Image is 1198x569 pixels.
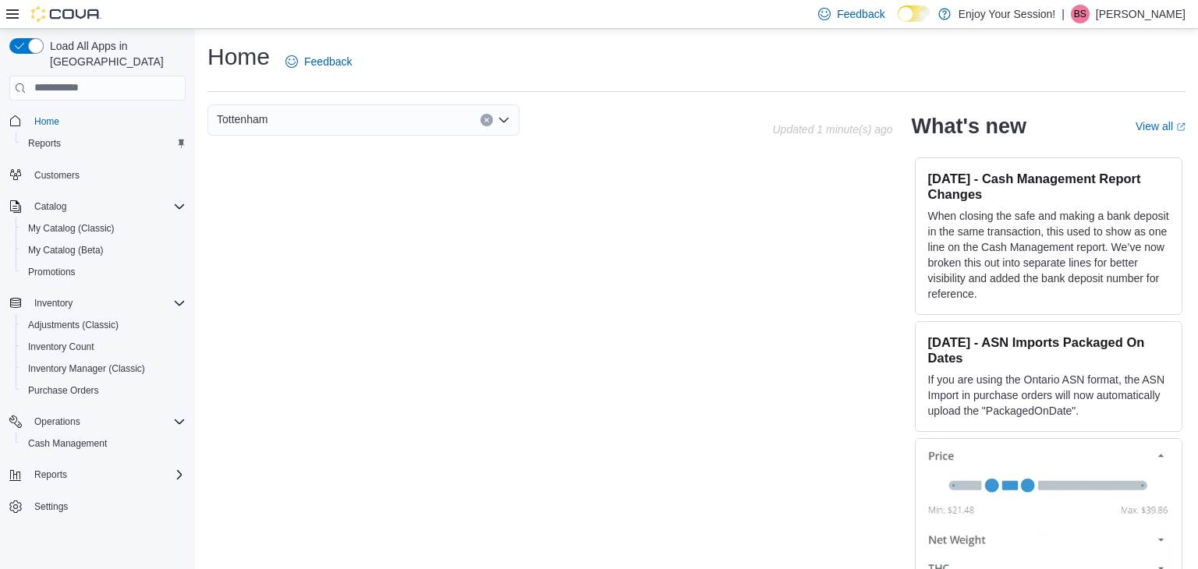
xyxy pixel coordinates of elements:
[28,384,99,397] span: Purchase Orders
[28,465,73,484] button: Reports
[22,219,121,238] a: My Catalog (Classic)
[928,171,1169,202] h3: [DATE] - Cash Management Report Changes
[928,334,1169,366] h3: [DATE] - ASN Imports Packaged On Dates
[1074,5,1086,23] span: BS
[16,380,192,401] button: Purchase Orders
[3,292,192,314] button: Inventory
[28,165,186,185] span: Customers
[772,123,892,136] p: Updated 1 minute(s) ago
[28,465,186,484] span: Reports
[16,239,192,261] button: My Catalog (Beta)
[22,263,82,281] a: Promotions
[959,5,1056,23] p: Enjoy Your Session!
[217,110,268,129] span: Tottenham
[3,110,192,133] button: Home
[480,114,493,126] button: Clear input
[28,294,79,313] button: Inventory
[28,294,186,313] span: Inventory
[837,6,884,22] span: Feedback
[31,6,101,22] img: Cova
[28,319,119,331] span: Adjustments (Classic)
[34,200,66,213] span: Catalog
[898,5,930,22] input: Dark Mode
[498,114,510,126] button: Open list of options
[28,341,94,353] span: Inventory Count
[28,197,186,216] span: Catalog
[28,412,87,431] button: Operations
[28,222,115,235] span: My Catalog (Classic)
[3,411,192,433] button: Operations
[22,134,186,153] span: Reports
[16,133,192,154] button: Reports
[28,497,74,516] a: Settings
[34,169,80,182] span: Customers
[28,112,66,131] a: Home
[28,412,186,431] span: Operations
[16,261,192,283] button: Promotions
[22,316,186,334] span: Adjustments (Classic)
[9,104,186,559] nav: Complex example
[22,359,186,378] span: Inventory Manager (Classic)
[304,54,352,69] span: Feedback
[16,433,192,454] button: Cash Management
[28,166,86,185] a: Customers
[928,208,1169,302] p: When closing the safe and making a bank deposit in the same transaction, this used to show as one...
[28,244,104,256] span: My Catalog (Beta)
[34,468,67,481] span: Reports
[16,314,192,336] button: Adjustments (Classic)
[28,266,76,278] span: Promotions
[34,415,80,428] span: Operations
[22,241,110,260] a: My Catalog (Beta)
[22,338,186,356] span: Inventory Count
[898,22,898,23] span: Dark Mode
[22,241,186,260] span: My Catalog (Beta)
[22,434,186,453] span: Cash Management
[28,437,107,450] span: Cash Management
[22,134,67,153] a: Reports
[28,497,186,516] span: Settings
[3,164,192,186] button: Customers
[34,297,73,309] span: Inventory
[3,196,192,217] button: Catalog
[22,381,186,400] span: Purchase Orders
[16,336,192,358] button: Inventory Count
[912,114,1026,139] h2: What's new
[22,338,101,356] a: Inventory Count
[22,381,105,400] a: Purchase Orders
[207,41,270,72] h1: Home
[3,495,192,518] button: Settings
[22,434,113,453] a: Cash Management
[1071,5,1090,23] div: Blake Stocco
[44,38,186,69] span: Load All Apps in [GEOGRAPHIC_DATA]
[34,115,59,128] span: Home
[28,137,61,150] span: Reports
[22,359,151,378] a: Inventory Manager (Classic)
[16,217,192,239] button: My Catalog (Classic)
[16,358,192,380] button: Inventory Manager (Classic)
[22,316,125,334] a: Adjustments (Classic)
[1062,5,1065,23] p: |
[28,197,73,216] button: Catalog
[1136,120,1186,133] a: View allExternal link
[1176,122,1186,132] svg: External link
[28,111,186,131] span: Home
[1096,5,1186,23] p: [PERSON_NAME]
[279,46,358,77] a: Feedback
[22,219,186,238] span: My Catalog (Classic)
[34,500,68,513] span: Settings
[28,362,145,375] span: Inventory Manager (Classic)
[22,263,186,281] span: Promotions
[928,372,1169,419] p: If you are using the Ontario ASN format, the ASN Import in purchase orders will now automatically...
[3,464,192,486] button: Reports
